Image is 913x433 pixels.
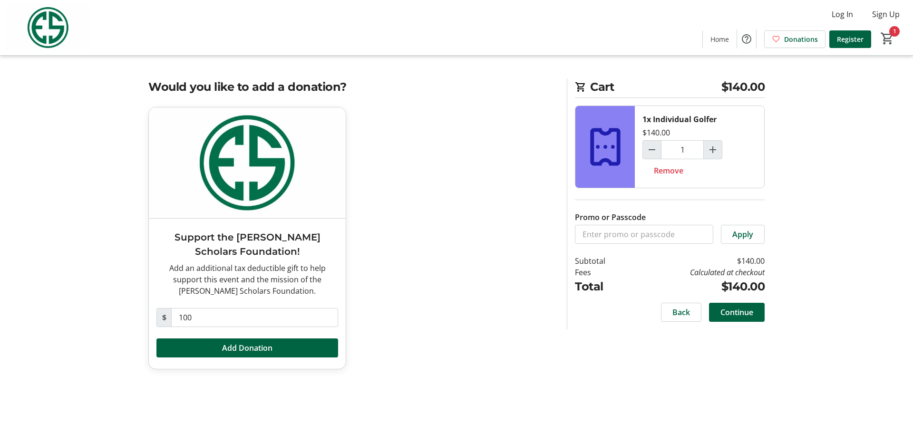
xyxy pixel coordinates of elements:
[222,342,272,354] span: Add Donation
[642,114,717,125] div: 1x Individual Golfer
[630,255,765,267] td: $140.00
[575,212,646,223] label: Promo or Passcode
[709,303,765,322] button: Continue
[737,29,756,48] button: Help
[661,140,704,159] input: Individual Golfer Quantity
[721,78,765,96] span: $140.00
[879,30,896,47] button: Cart
[704,141,722,159] button: Increment by one
[156,338,338,357] button: Add Donation
[824,7,861,22] button: Log In
[642,127,670,138] div: $140.00
[575,267,630,278] td: Fees
[661,303,701,322] button: Back
[148,78,555,96] h2: Would you like to add a donation?
[642,161,695,180] button: Remove
[643,141,661,159] button: Decrement by one
[872,9,900,20] span: Sign Up
[156,230,338,259] h3: Support the [PERSON_NAME] Scholars Foundation!
[654,165,683,176] span: Remove
[837,34,864,44] span: Register
[703,30,737,48] a: Home
[149,107,346,218] img: Support the Evans Scholars Foundation!
[575,78,765,98] h2: Cart
[784,34,818,44] span: Donations
[575,255,630,267] td: Subtotal
[630,278,765,295] td: $140.00
[732,229,753,240] span: Apply
[156,262,338,297] div: Add an additional tax deductible gift to help support this event and the mission of the [PERSON_N...
[720,307,753,318] span: Continue
[832,9,853,20] span: Log In
[764,30,826,48] a: Donations
[710,34,729,44] span: Home
[864,7,907,22] button: Sign Up
[575,278,630,295] td: Total
[575,225,713,244] input: Enter promo or passcode
[630,267,765,278] td: Calculated at checkout
[829,30,871,48] a: Register
[721,225,765,244] button: Apply
[672,307,690,318] span: Back
[171,308,338,327] input: Donation Amount
[156,308,172,327] span: $
[6,4,90,51] img: Evans Scholars Foundation's Logo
